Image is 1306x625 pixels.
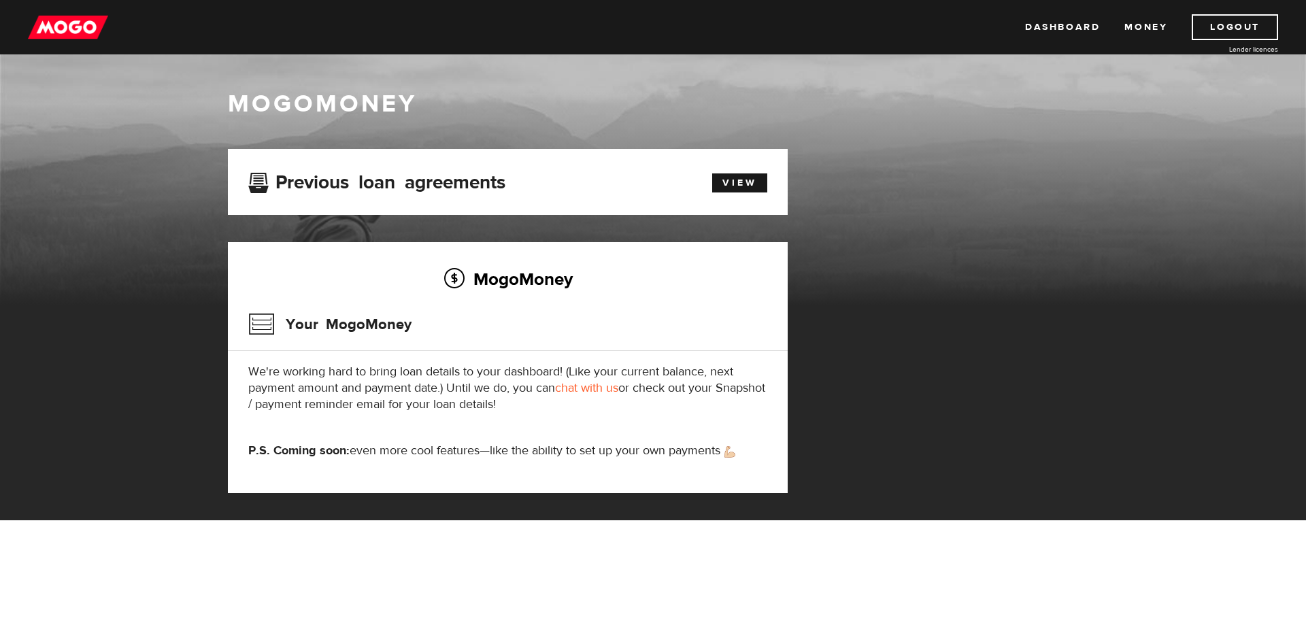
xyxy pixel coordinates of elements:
[1192,14,1278,40] a: Logout
[248,307,412,342] h3: Your MogoMoney
[248,265,767,293] h2: MogoMoney
[28,14,108,40] img: mogo_logo-11ee424be714fa7cbb0f0f49df9e16ec.png
[724,446,735,458] img: strong arm emoji
[248,364,767,413] p: We're working hard to bring loan details to your dashboard! (Like your current balance, next paym...
[248,443,350,458] strong: P.S. Coming soon:
[228,90,1078,118] h1: MogoMoney
[712,173,767,192] a: View
[1025,14,1100,40] a: Dashboard
[1124,14,1167,40] a: Money
[1176,44,1278,54] a: Lender licences
[555,380,618,396] a: chat with us
[248,171,505,189] h3: Previous loan agreements
[248,443,767,459] p: even more cool features—like the ability to set up your own payments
